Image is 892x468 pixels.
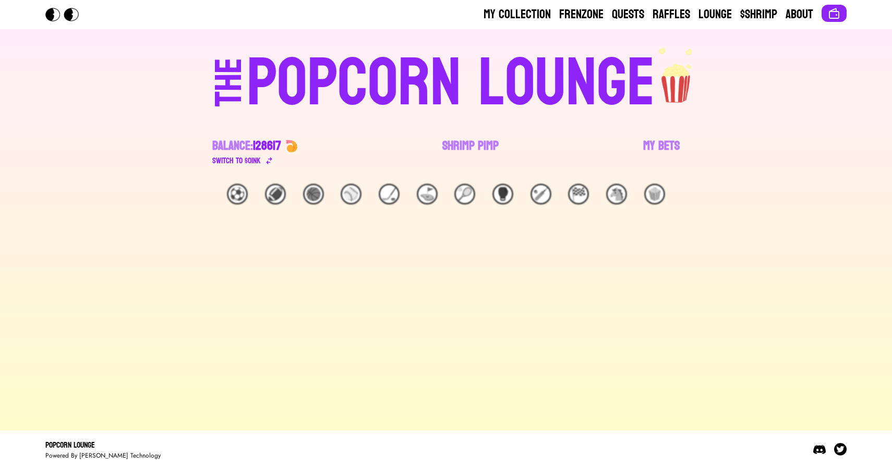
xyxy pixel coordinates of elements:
[45,439,161,451] div: Popcorn Lounge
[442,138,499,167] a: Shrimp Pimp
[210,58,248,127] div: THE
[484,6,551,23] a: My Collection
[45,451,161,460] div: Powered By [PERSON_NAME] Technology
[341,184,361,205] div: ⚾️
[644,184,665,205] div: 🍿
[612,6,644,23] a: Quests
[379,184,400,205] div: 🏒
[643,138,680,167] a: My Bets
[531,184,551,205] div: 🏏
[212,138,281,154] div: Balance:
[45,8,87,21] img: Popcorn
[740,6,777,23] a: $Shrimp
[303,184,324,205] div: 🏀
[247,50,655,117] div: POPCORN LOUNGE
[568,184,589,205] div: 🏁
[786,6,813,23] a: About
[828,7,840,20] img: Connect wallet
[265,184,286,205] div: 🏈
[285,140,298,152] img: 🍤
[834,443,847,455] img: Twitter
[653,6,690,23] a: Raffles
[655,46,698,104] img: popcorn
[813,443,826,455] img: Discord
[212,154,261,167] div: Switch to $ OINK
[417,184,438,205] div: ⛳️
[227,184,248,205] div: ⚽️
[606,184,627,205] div: 🐴
[492,184,513,205] div: 🥊
[454,184,475,205] div: 🎾
[253,135,281,157] span: 128617
[559,6,604,23] a: Frenzone
[125,46,767,117] a: THEPOPCORN LOUNGEpopcorn
[698,6,732,23] a: Lounge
